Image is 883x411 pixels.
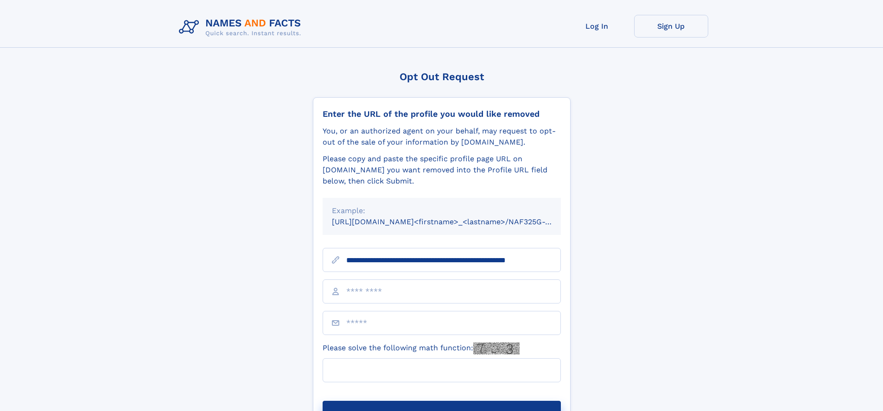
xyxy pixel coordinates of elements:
label: Please solve the following math function: [323,342,520,354]
div: Opt Out Request [313,71,571,82]
img: Logo Names and Facts [175,15,309,40]
a: Sign Up [634,15,708,38]
div: Enter the URL of the profile you would like removed [323,109,561,119]
small: [URL][DOMAIN_NAME]<firstname>_<lastname>/NAF325G-xxxxxxxx [332,217,578,226]
a: Log In [560,15,634,38]
div: Example: [332,205,552,216]
div: Please copy and paste the specific profile page URL on [DOMAIN_NAME] you want removed into the Pr... [323,153,561,187]
div: You, or an authorized agent on your behalf, may request to opt-out of the sale of your informatio... [323,126,561,148]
